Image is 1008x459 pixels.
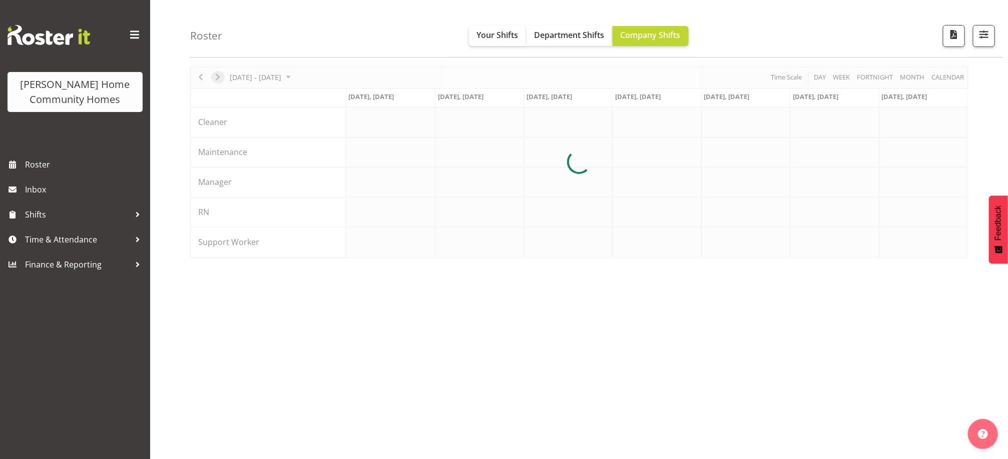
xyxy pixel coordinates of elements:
[25,257,130,272] span: Finance & Reporting
[989,195,1008,263] button: Feedback - Show survey
[943,25,965,47] button: Download a PDF of the roster according to the set date range.
[978,429,988,439] img: help-xxl-2.png
[25,232,130,247] span: Time & Attendance
[621,29,681,40] span: Company Shifts
[469,26,527,46] button: Your Shifts
[613,26,689,46] button: Company Shifts
[25,182,145,197] span: Inbox
[18,77,133,107] div: [PERSON_NAME] Home Community Homes
[994,205,1003,240] span: Feedback
[535,29,605,40] span: Department Shifts
[527,26,613,46] button: Department Shifts
[190,30,222,41] h4: Roster
[8,25,90,45] img: Rosterit website logo
[25,157,145,172] span: Roster
[477,29,519,40] span: Your Shifts
[973,25,995,47] button: Filter Shifts
[25,207,130,222] span: Shifts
